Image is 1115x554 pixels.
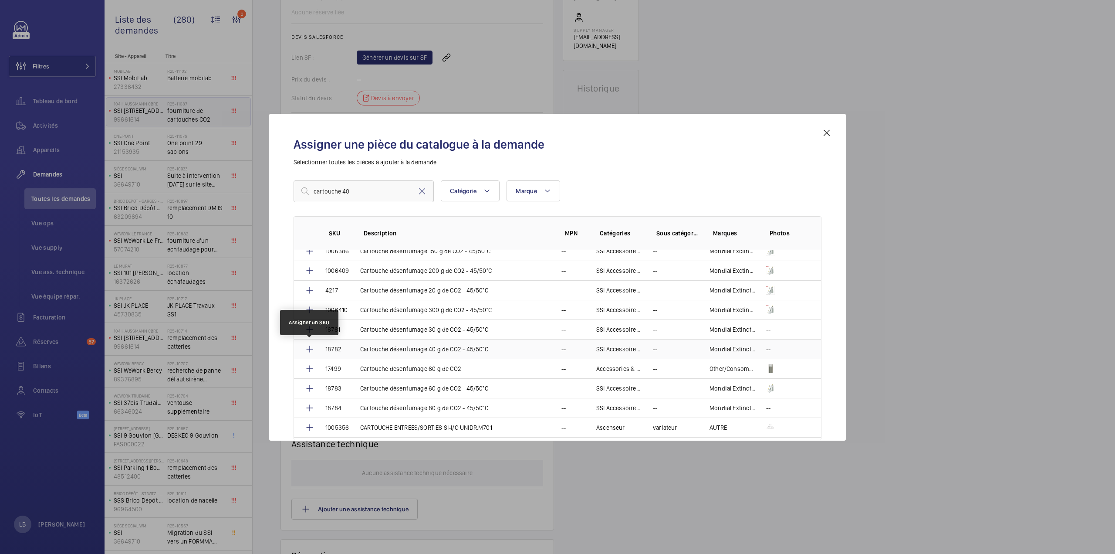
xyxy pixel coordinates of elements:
p: Cartouche désenfumage 300 g de CO2 - 45/50°C [360,306,492,314]
p: -- [766,404,770,412]
p: Cartouche désenfumage 60 g de CO2 - 45/50°C [360,384,488,393]
img: 45bK92n4qao1eybsszugExd9YdKdKjX3WroIBTGwTAHnnBT0.png [766,306,775,314]
p: SSI Accessoires Sécurité [596,404,642,412]
p: Mondial Extincteurs [710,325,756,334]
p: SKU [329,229,350,238]
p: 1006410 [325,306,348,314]
p: -- [561,247,566,255]
span: Marque [516,187,537,194]
p: 18784 [325,404,341,412]
p: Cartouche désenfumage 30 g de CO2 - 45/50°C [360,325,488,334]
p: -- [561,404,566,412]
p: Other/Consommable [710,364,756,373]
p: Photos [770,229,804,238]
p: Mondial Extincteurs [710,286,756,295]
p: -- [653,384,657,393]
p: -- [561,286,566,295]
p: 1005356 [325,423,349,432]
div: Assigner un SKU [289,319,330,326]
p: -- [653,286,657,295]
p: -- [766,325,770,334]
p: -- [766,345,770,353]
p: 1006409 [325,266,349,275]
p: -- [653,266,657,275]
p: Mondial Exctincteurs [710,306,756,314]
p: -- [561,325,566,334]
span: Catégorie [450,187,476,194]
p: Mondial Extincteurs [710,404,756,412]
p: 1006386 [325,247,349,255]
p: Mondial Exctincteurs [710,266,756,275]
p: -- [561,266,566,275]
p: Cartouche désenfumage 40 g de CO2 - 45/50°C [360,345,488,353]
p: -- [561,384,566,393]
p: SSI Accessoires Sécurité [596,384,642,393]
p: 18783 [325,384,341,393]
p: -- [653,404,657,412]
p: -- [653,247,657,255]
p: -- [653,364,657,373]
p: 17499 [325,364,341,373]
p: -- [653,325,657,334]
p: -- [561,345,566,353]
p: Mondial Exctincteurs [710,247,756,255]
img: 6sC9SVunQTpjDoqSeSCpGm_Xa53yGEkhuYJljjHhvtwN8ii8.png [766,384,775,393]
p: Sous catégories [656,229,699,238]
img: lZzwx2qEU4_cUztSVACQUlJFolB9h6iXXrgbfLzBGM78b7SA.png [766,423,775,432]
h2: Assigner une pièce du catalogue à la demande [294,136,821,153]
p: -- [653,345,657,353]
p: CARTOUCHE ENTREES/SORTIES SI-I/O UNIDR.M701 [360,423,492,432]
input: Find a part [294,180,434,202]
p: -- [561,423,566,432]
p: Sélectionner toutes les pièces à ajouter à la demande [294,158,821,167]
p: Description [364,229,551,238]
p: SSI Accessoires Sécurité [596,325,642,334]
p: Cartouche désenfumage 200 g de CO2 - 45/50°C [360,266,492,275]
button: Catégorie [441,180,500,201]
img: 8HJvu2WccT2DdPjgv2Q00acAbFhO0A967VC68B2KxcI_k_Qp.png [766,247,775,255]
p: Cartouche désenfumage 150 g de CO2 - 45/50°C [360,247,490,255]
p: SSI Accessoires Sécurité [596,345,642,353]
p: Ascenseur [596,423,625,432]
p: AUTRE [710,423,727,432]
p: Cartouche désenfumage 80 g de CO2 - 45/50°C [360,404,488,412]
img: nbmrxgij6PnJIppvDQGwZhpcDmgPqLvQ6W96HNitoeheOj9G.png [766,286,775,295]
img: ryvI-kGst6vRN_cXJLPQkbGrvLLjb89JGKuYL6m-G5LlxBP0.png [766,266,775,275]
p: Marques [713,229,756,238]
p: 4217 [325,286,338,295]
p: -- [653,306,657,314]
p: SSI Accessoires Sécurité [596,266,642,275]
p: Cartouche desenfumage 60 g de CO2 [360,364,461,373]
img: 8QiDCCSARG0tg0IXotQjg583GtDOeRbw2_4UuCmPtFKlz13v.png [766,364,775,373]
p: Mondial Extincteurs [710,384,756,393]
p: 18782 [325,345,341,353]
button: Marque [507,180,560,201]
p: -- [561,364,566,373]
p: SSI Accessoires Sécurité [596,247,642,255]
p: -- [561,306,566,314]
p: Mondial Extincteurs [710,345,756,353]
p: Accessories & Consumables [596,364,642,373]
p: SSI Accessoires Sécurité [596,286,642,295]
p: Catégories [600,229,642,238]
p: SSI Accessoires Sécurité [596,306,642,314]
p: variateur [653,423,677,432]
p: Cartouche désenfumage 20 g de CO2 - 45/50°C [360,286,488,295]
p: MPN [565,229,586,238]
